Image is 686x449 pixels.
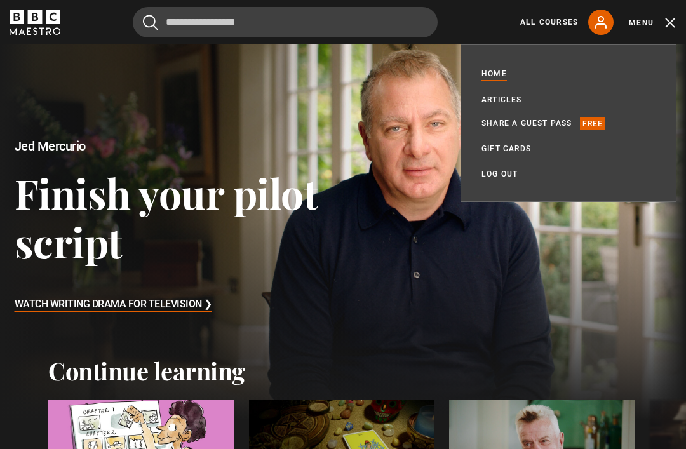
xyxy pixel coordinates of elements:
[15,139,344,154] h2: Jed Mercurio
[10,10,60,35] svg: BBC Maestro
[15,295,212,314] h3: Watch Writing Drama for Television ❯
[520,17,578,28] a: All Courses
[629,17,676,29] button: Toggle navigation
[48,356,638,385] h2: Continue learning
[15,168,344,267] h3: Finish your pilot script
[481,142,531,155] a: Gift Cards
[481,168,518,180] a: Log out
[133,7,438,37] input: Search
[143,15,158,30] button: Submit the search query
[481,67,507,81] a: Home
[580,117,606,130] p: Free
[481,117,572,130] a: Share a guest pass
[481,93,522,106] a: Articles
